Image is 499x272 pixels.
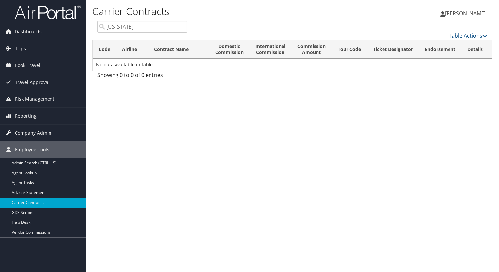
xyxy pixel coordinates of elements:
[15,91,54,107] span: Risk Management
[419,40,461,59] th: Endorsement: activate to sort column ascending
[440,3,492,23] a: [PERSON_NAME]
[461,40,492,59] th: Details: activate to sort column ascending
[449,32,487,39] a: Table Actions
[367,40,419,59] th: Ticket Designator: activate to sort column ascending
[249,40,291,59] th: InternationalCommission: activate to sort column ascending
[92,4,359,18] h1: Carrier Contracts
[15,108,37,124] span: Reporting
[15,57,40,74] span: Book Travel
[148,40,209,59] th: Contract Name: activate to sort column ascending
[93,59,492,71] td: No data available in table
[15,141,49,158] span: Employee Tools
[332,40,367,59] th: Tour Code: activate to sort column ascending
[15,125,51,141] span: Company Admin
[15,4,81,20] img: airportal-logo.png
[15,40,26,57] span: Trips
[291,40,332,59] th: CommissionAmount: activate to sort column ascending
[15,74,50,91] span: Travel Approval
[209,40,249,59] th: DomesticCommission: activate to sort column ascending
[116,40,148,59] th: Airline: activate to sort column ascending
[97,21,187,33] input: Search
[445,10,486,17] span: [PERSON_NAME]
[15,23,42,40] span: Dashboards
[97,71,187,82] div: Showing 0 to 0 of 0 entries
[93,40,116,59] th: Code: activate to sort column descending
